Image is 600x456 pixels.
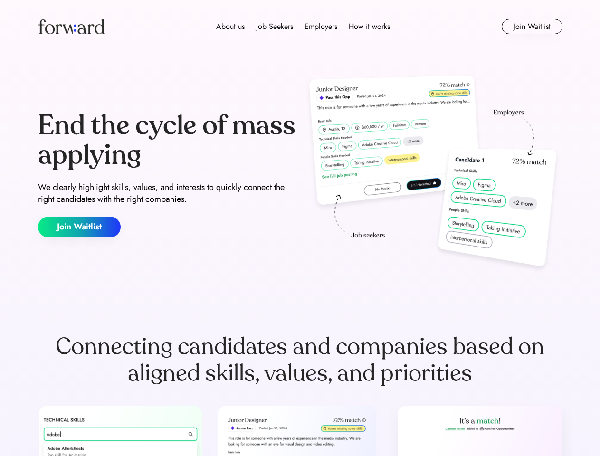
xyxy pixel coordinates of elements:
div: Connecting candidates and companies based on aligned skills, values, and priorities [38,333,562,387]
div: Job Seekers [256,21,293,32]
div: About us [216,21,245,32]
button: Join Waitlist [38,217,121,237]
img: hero-image.png [304,72,562,276]
div: End the cycle of mass applying [38,111,296,170]
div: We clearly highlight skills, values, and interests to quickly connect the right candidates with t... [38,181,296,205]
button: Join Waitlist [502,19,562,34]
img: Forward logo [38,19,105,34]
div: Employers [305,21,337,32]
div: How it works [349,21,390,32]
